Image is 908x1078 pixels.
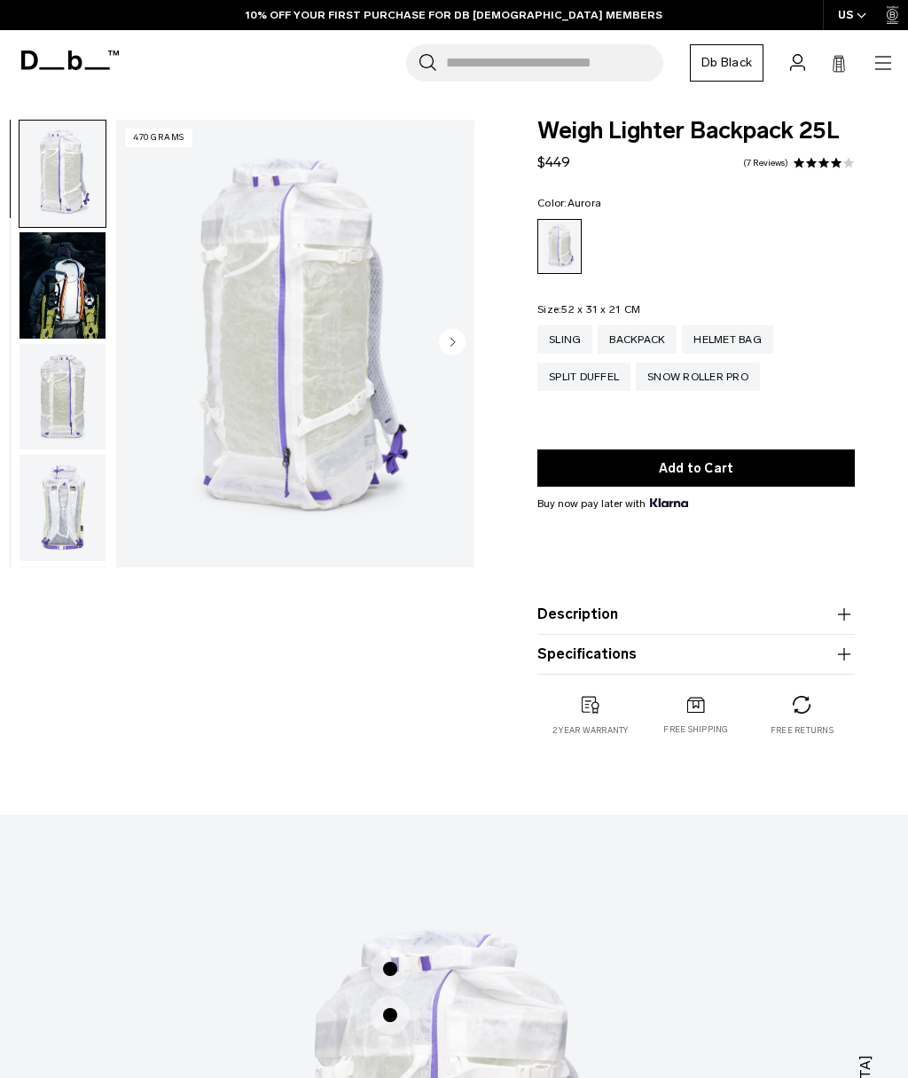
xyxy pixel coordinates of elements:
button: Description [537,604,855,625]
span: $449 [537,153,570,170]
p: 470 grams [125,129,192,147]
span: 52 x 31 x 21 CM [561,303,640,316]
span: Aurora [567,197,602,209]
legend: Color: [537,198,601,208]
a: 10% OFF YOUR FIRST PURCHASE FOR DB [DEMOGRAPHIC_DATA] MEMBERS [246,7,662,23]
img: Weigh_Lighter_Backpack_25L_2.png [20,344,106,450]
button: Weigh_Lighter_Backpack_25L_Lifestyle_new.png [19,231,106,340]
button: Weigh_Lighter_Backpack_25L_4.png [19,566,106,674]
img: {"height" => 20, "alt" => "Klarna"} [650,498,688,507]
a: Helmet Bag [682,325,773,354]
button: Weigh_Lighter_Backpack_25L_2.png [19,343,106,451]
button: Next slide [439,328,466,358]
a: Backpack [598,325,677,354]
a: Aurora [537,219,582,274]
a: 7 reviews [743,159,788,168]
button: Add to Cart [537,449,855,487]
a: Snow Roller Pro [636,363,760,391]
p: Free returns [771,724,834,737]
a: Db Black [690,44,763,82]
button: Weigh_Lighter_Backpack_25L_1.png [19,120,106,228]
button: Weigh_Lighter_Backpack_25L_3.png [19,454,106,562]
img: Weigh_Lighter_Backpack_25L_1.png [116,120,474,567]
span: Buy now pay later with [537,496,688,512]
li: 1 / 18 [116,120,474,567]
img: Weigh_Lighter_Backpack_25L_3.png [20,455,106,561]
legend: Size: [537,304,640,315]
img: Weigh_Lighter_Backpack_25L_Lifestyle_new.png [20,232,106,339]
span: Weigh Lighter Backpack 25L [537,120,855,143]
a: Sling [537,325,592,354]
img: Weigh_Lighter_Backpack_25L_1.png [20,121,106,227]
button: Specifications [537,644,855,665]
a: Split Duffel [537,363,630,391]
p: 2 year warranty [552,724,629,737]
img: Weigh_Lighter_Backpack_25L_4.png [20,566,106,673]
p: Free shipping [663,723,728,736]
